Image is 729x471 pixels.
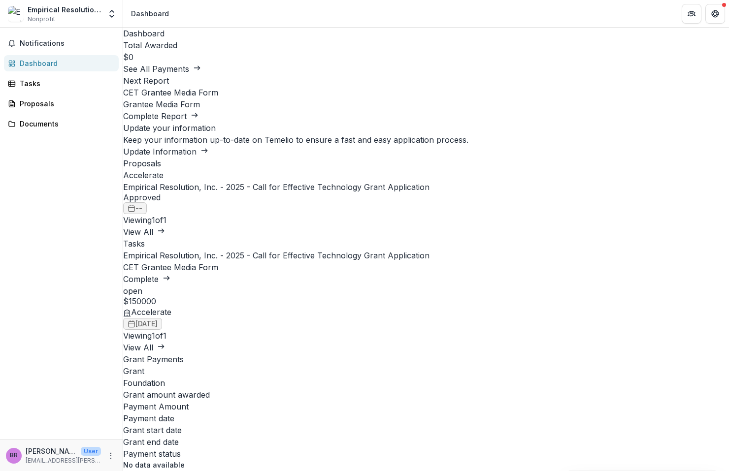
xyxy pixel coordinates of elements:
h3: CET Grantee Media Form [123,87,729,98]
div: Grant amount awarded [123,389,729,401]
h2: Grant Payments [123,353,729,365]
div: Payment status [123,448,729,460]
div: Empirical Resolution, Inc. [28,4,101,15]
div: Grant end date [123,436,729,448]
p: Empirical Resolution, Inc. - 2025 - Call for Effective Technology Grant Application [123,250,729,261]
div: Foundation [123,377,729,389]
div: Grant [123,365,729,377]
a: Update Information [123,147,208,157]
h2: Next Report [123,75,729,87]
p: Viewing 1 of 1 [123,214,729,226]
button: Get Help [705,4,725,24]
h1: Dashboard [123,28,729,39]
h2: Update your information [123,122,729,134]
h3: $0 [123,51,729,63]
span: [DATE] [135,320,158,328]
button: See All Payments [123,63,201,75]
h2: Tasks [123,238,729,250]
div: Dashboard [131,8,169,19]
div: Payment Amount [123,401,729,412]
span: open [123,286,142,296]
div: Grant start date [123,424,729,436]
a: Tasks [4,75,119,92]
span: Nonprofit [28,15,55,24]
p: Accelerate [123,169,729,181]
div: Payment date [123,412,729,424]
a: Proposals [4,95,119,112]
div: Dashboard [20,58,111,68]
button: Open entity switcher [105,4,119,24]
div: Tasks [20,78,111,89]
div: Documents [20,119,111,129]
a: View All [123,343,165,352]
span: -- [135,204,142,213]
a: View All [123,227,165,237]
h2: Proposals [123,157,729,169]
button: Notifications [4,35,119,51]
p: [EMAIL_ADDRESS][PERSON_NAME][DOMAIN_NAME] [26,456,101,465]
p: Grantee Media Form [123,98,729,110]
a: Complete Report [123,111,199,121]
button: Partners [682,4,701,24]
p: User [81,447,101,456]
a: CET Grantee Media Form [123,262,218,272]
img: Empirical Resolution, Inc. [8,6,24,22]
span: Accelerate [131,307,171,317]
button: More [105,450,117,462]
a: Dashboard [4,55,119,71]
p: Viewing 1 of 1 [123,330,729,342]
div: Proposals [20,98,111,109]
a: Complete [123,274,170,284]
h3: Keep your information up-to-date on Temelio to ensure a fast and easy application process. [123,134,729,146]
span: Notifications [20,39,115,48]
p: No data available [123,460,729,470]
a: Empirical Resolution, Inc. - 2025 - Call for Effective Technology Grant Application [123,182,430,192]
a: Documents [4,116,119,132]
nav: breadcrumb [127,6,173,21]
span: Approved [123,193,161,202]
div: Bebe Ryan [10,452,18,459]
h2: Total Awarded [123,39,729,51]
span: $ 150000 [123,297,729,306]
p: [PERSON_NAME] [26,446,77,456]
